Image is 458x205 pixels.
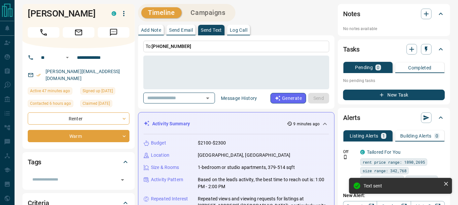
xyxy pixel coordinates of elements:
[80,87,129,97] div: Sat Oct 11 2025
[151,176,183,183] p: Activity Pattern
[367,149,401,155] a: Tailored For You
[203,94,212,103] button: Open
[198,164,295,171] p: 1-bedroom or studio apartments, 379-514 sqft
[63,54,71,61] button: Open
[355,65,373,70] p: Pending
[400,134,432,138] p: Building Alerts
[30,88,70,94] span: Active 47 minutes ago
[98,27,129,38] span: Message
[28,112,129,125] div: Renter
[408,65,432,70] p: Completed
[30,100,71,107] span: Contacted 6 hours ago
[118,175,127,184] button: Open
[360,150,365,154] div: condos.ca
[198,140,226,146] p: $2100-$2300
[377,65,379,70] p: 0
[364,183,441,188] div: Text sent
[151,164,179,171] p: Size & Rooms
[151,140,166,146] p: Budget
[198,152,291,159] p: [GEOGRAPHIC_DATA], [GEOGRAPHIC_DATA]
[184,7,232,18] button: Campaigns
[436,134,438,138] p: 0
[343,26,445,32] p: No notes available
[382,134,385,138] p: 1
[363,159,425,165] span: rent price range: 1890,2695
[46,69,120,81] a: [PERSON_NAME][EMAIL_ADDRESS][DOMAIN_NAME]
[28,100,77,109] div: Sun Oct 12 2025
[408,176,436,183] span: bathrooms: 1
[363,176,402,183] span: beds: 0.1-0.1,1-1
[141,28,161,32] p: Add Note
[152,44,191,49] span: [PHONE_NUMBER]
[343,155,348,159] svg: Push Notification Only
[343,149,356,155] p: Off
[143,41,329,52] p: To:
[151,195,188,202] p: Repeated Interest
[343,90,445,100] button: New Task
[151,152,169,159] p: Location
[141,7,182,18] button: Timeline
[217,93,261,103] button: Message History
[270,93,306,103] button: Generate
[83,100,110,107] span: Claimed [DATE]
[83,88,113,94] span: Signed up [DATE]
[343,41,445,57] div: Tasks
[28,130,129,142] div: Warm
[28,27,59,38] span: Call
[36,73,41,77] svg: Email Verified
[343,6,445,22] div: Notes
[363,167,406,174] span: size range: 342,768
[28,157,41,167] h2: Tags
[201,28,222,32] p: Send Text
[350,134,378,138] p: Listing Alerts
[112,11,116,16] div: condos.ca
[144,118,329,130] div: Activity Summary9 minutes ago
[343,9,360,19] h2: Notes
[294,121,320,127] p: 9 minutes ago
[80,100,129,109] div: Sat Oct 11 2025
[343,76,445,86] p: No pending tasks
[63,27,94,38] span: Email
[343,112,360,123] h2: Alerts
[343,192,445,199] p: New Alert:
[343,44,360,55] h2: Tasks
[28,87,77,97] div: Sun Oct 12 2025
[28,8,102,19] h1: [PERSON_NAME]
[169,28,193,32] p: Send Email
[343,110,445,126] div: Alerts
[152,120,190,127] p: Activity Summary
[28,154,129,170] div: Tags
[230,28,247,32] p: Log Call
[198,176,329,190] p: Based on the lead's activity, the best time to reach out is: 1:00 PM - 2:00 PM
